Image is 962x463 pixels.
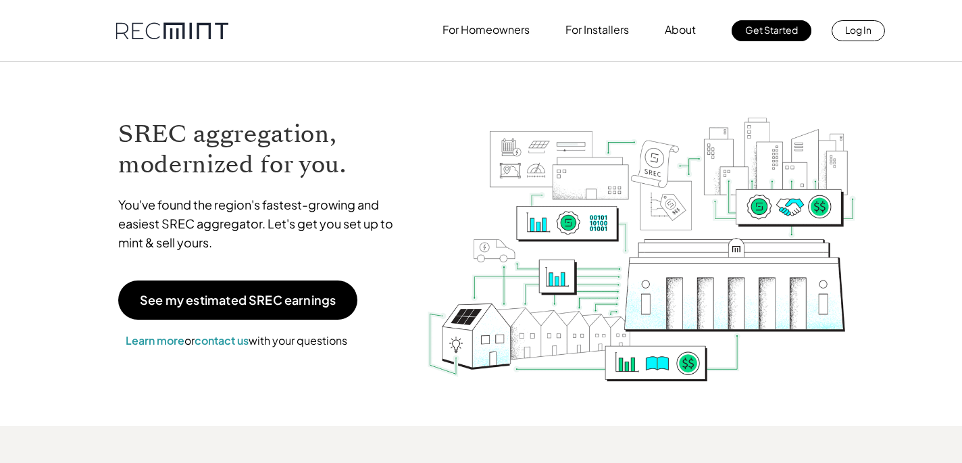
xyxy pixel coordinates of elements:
a: contact us [195,333,249,347]
a: Log In [832,20,885,41]
p: For Installers [565,20,629,39]
p: See my estimated SREC earnings [140,294,336,306]
a: Get Started [732,20,811,41]
p: You've found the region's fastest-growing and easiest SREC aggregator. Let's get you set up to mi... [118,195,406,252]
img: RECmint value cycle [426,82,857,385]
p: or with your questions [118,332,355,349]
a: Learn more [126,333,184,347]
p: Get Started [745,20,798,39]
h1: SREC aggregation, modernized for you. [118,119,406,180]
p: For Homeowners [442,20,530,39]
p: About [665,20,696,39]
a: See my estimated SREC earnings [118,281,357,320]
p: Log In [845,20,871,39]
